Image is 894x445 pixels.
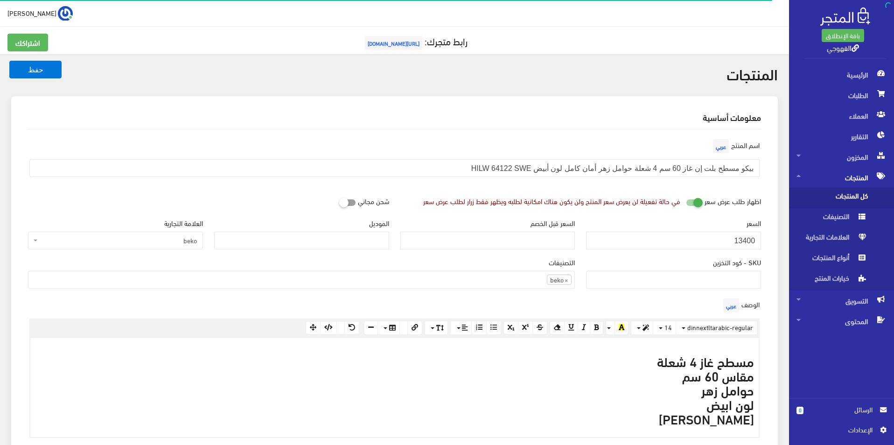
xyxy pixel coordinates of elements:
span: [URL][DOMAIN_NAME] [365,36,422,50]
div: في حالة تفعيلة لن يعرض سعر المنتج ولن يكون هناك امكانية لطلبه ويظهر فقط زرار لطلب عرض سعر [423,196,680,206]
a: خيارات المنتج [789,270,894,290]
span: التسويق [796,290,887,311]
a: رابط متجرك:[URL][DOMAIN_NAME] [363,32,468,49]
button: حفظ [9,61,62,78]
span: المنتجات [796,167,887,188]
span: beko [40,236,197,245]
span: التصنيفات [796,208,867,229]
label: اسم المنتج [711,137,760,155]
span: خيارات المنتج [796,270,867,290]
a: التقارير [789,126,894,147]
label: التصنيفات [549,257,575,267]
span: [PERSON_NAME] [7,7,56,19]
span: العملاء [796,106,887,126]
span: كل المنتجات [796,188,867,208]
a: الطلبات [789,85,894,106]
h2: المنتجات [11,65,778,82]
h2: معلومات أساسية [28,113,761,121]
label: شحن مجاني [358,192,389,210]
span: الرسائل [811,404,873,415]
label: السعر [747,218,761,228]
span: × [565,275,568,284]
a: كل المنتجات [789,188,894,208]
a: 0 الرسائل [796,404,887,424]
label: SKU - كود التخزين [713,257,761,267]
label: الموديل [369,218,389,228]
span: المخزون [796,147,887,167]
span: beko [28,232,203,249]
span: العلامات التجارية [796,229,867,249]
a: الرئيسية [789,64,894,85]
label: العلامة التجارية [164,218,203,228]
a: العملاء [789,106,894,126]
a: المنتجات [789,167,894,188]
a: العلامات التجارية [789,229,894,249]
img: . [820,7,870,26]
h3: مسطح غاز 4 شعلة مقاس 60 سم حوامل زهر لون ابيض [PERSON_NAME] [35,354,754,426]
a: المحتوى [789,311,894,332]
span: التقارير [796,126,887,147]
span: أنواع المنتجات [796,249,867,270]
span: الرئيسية [796,64,887,85]
label: اظهار طلب عرض سعر [705,192,761,210]
a: القهوجي [827,41,859,54]
span: 0 [796,407,803,414]
a: باقة الإنطلاق [822,29,864,42]
label: السعر قبل الخصم [531,218,575,228]
li: beko [547,275,572,285]
span: عربي [713,139,729,153]
a: اﻹعدادات [796,424,887,439]
button: dinnextltarabic-regular [676,321,757,335]
label: الوصف [721,296,760,315]
a: المخزون [789,147,894,167]
span: المحتوى [796,311,887,332]
span: عربي [723,298,739,312]
img: ... [58,6,73,21]
span: dinnextltarabic-regular [687,321,753,333]
span: اﻹعدادات [804,424,872,435]
a: ... [PERSON_NAME] [7,6,73,21]
button: 14 [653,321,676,335]
a: التصنيفات [789,208,894,229]
span: الطلبات [796,85,887,106]
a: اشتراكك [7,34,48,51]
a: أنواع المنتجات [789,249,894,270]
span: 14 [664,321,672,333]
